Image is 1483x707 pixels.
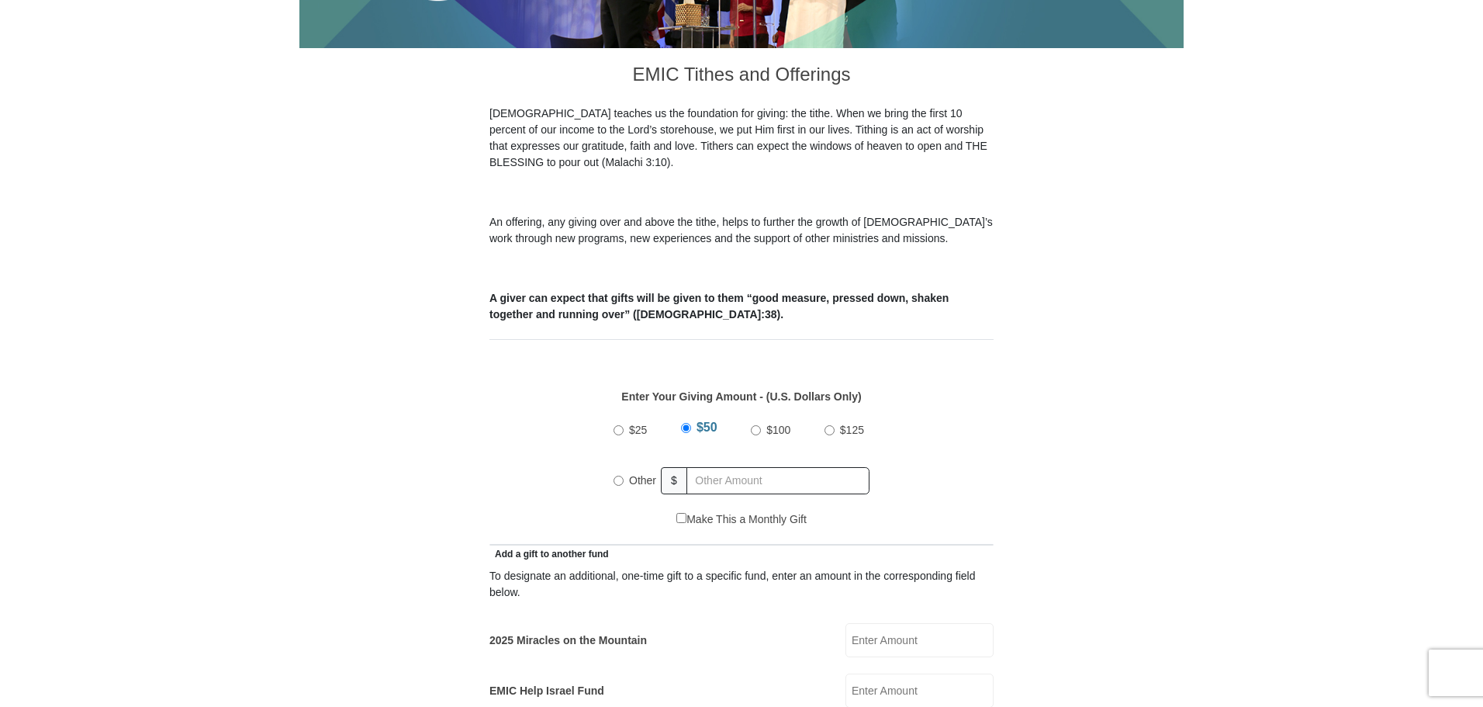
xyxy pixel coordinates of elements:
[629,424,647,436] span: $25
[489,549,609,560] span: Add a gift to another fund
[686,467,869,494] input: Other Amount
[840,424,864,436] span: $125
[766,424,790,436] span: $100
[661,467,687,494] span: $
[489,632,647,649] label: 2025 Miracles on the Mountain
[676,511,807,528] label: Make This a Monthly Gift
[489,106,994,171] p: [DEMOGRAPHIC_DATA] teaches us the foundation for giving: the tithe. When we bring the first 10 pe...
[489,292,949,321] b: A giver can expect that gifts will be given to them “good measure, pressed down, shaken together ...
[489,214,994,247] p: An offering, any giving over and above the tithe, helps to further the growth of [DEMOGRAPHIC_DAT...
[697,421,717,434] span: $50
[489,48,994,106] h3: EMIC Tithes and Offerings
[845,623,994,657] input: Enter Amount
[676,513,686,523] input: Make This a Monthly Gift
[489,683,604,699] label: EMIC Help Israel Fund
[489,568,994,601] div: To designate an additional, one-time gift to a specific fund, enter an amount in the correspondin...
[621,390,861,403] strong: Enter Your Giving Amount - (U.S. Dollars Only)
[629,474,656,487] span: Other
